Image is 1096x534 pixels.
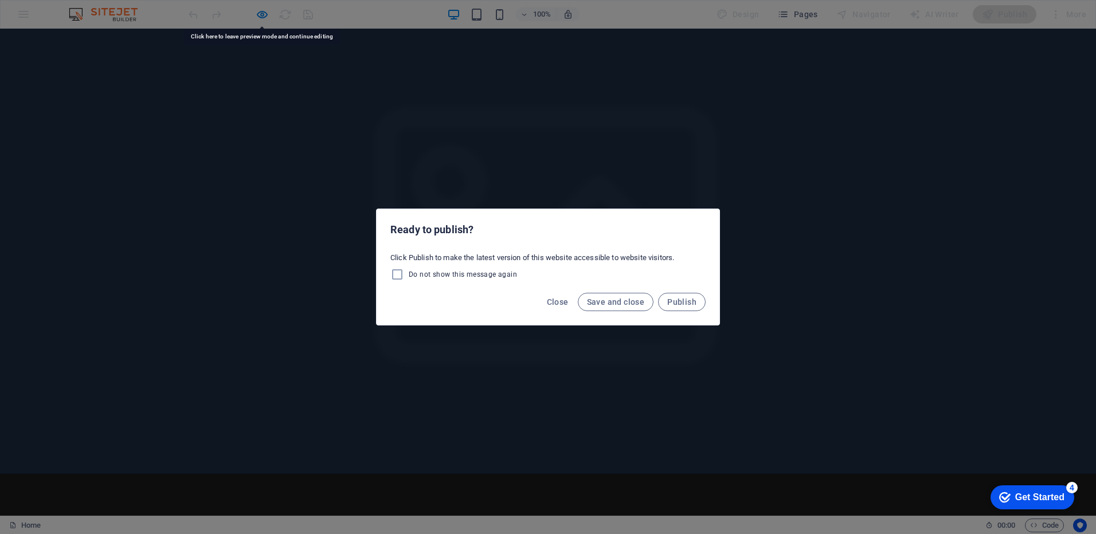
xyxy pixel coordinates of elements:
[578,293,654,311] button: Save and close
[542,293,573,311] button: Close
[547,297,569,307] span: Close
[658,293,706,311] button: Publish
[390,223,706,237] h2: Ready to publish?
[667,297,696,307] span: Publish
[85,2,96,14] div: 4
[9,6,93,30] div: Get Started 4 items remaining, 20% complete
[409,270,517,279] span: Do not show this message again
[377,248,719,286] div: Click Publish to make the latest version of this website accessible to website visitors.
[34,13,83,23] div: Get Started
[587,297,645,307] span: Save and close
